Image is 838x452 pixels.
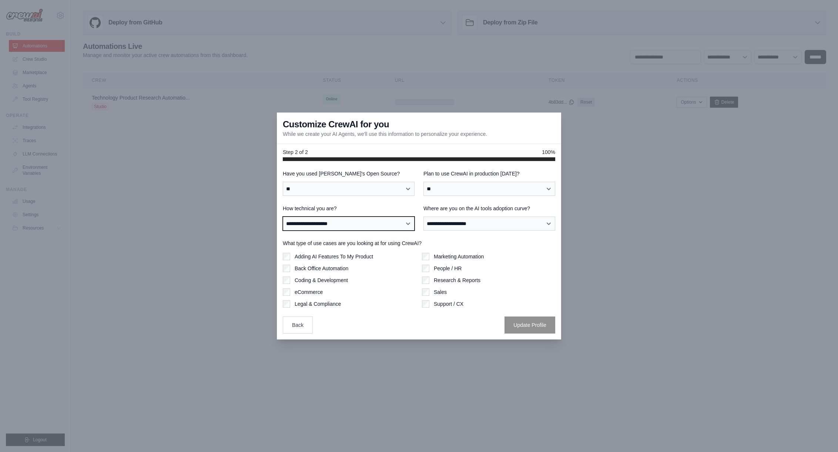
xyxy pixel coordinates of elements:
label: Have you used [PERSON_NAME]'s Open Source? [283,170,415,177]
span: Step 2 of 2 [283,148,308,156]
label: How technical you are? [283,205,415,212]
label: Support / CX [434,300,463,308]
span: 100% [542,148,555,156]
label: Adding AI Features To My Product [295,253,373,260]
label: Plan to use CrewAI in production [DATE]? [423,170,555,177]
label: eCommerce [295,288,323,296]
button: Back [283,317,313,334]
label: People / HR [434,265,462,272]
label: Coding & Development [295,277,348,284]
label: What type of use cases are you looking at for using CrewAI? [283,240,555,247]
h3: Customize CrewAI for you [283,118,389,130]
label: Marketing Automation [434,253,484,260]
label: Research & Reports [434,277,480,284]
label: Legal & Compliance [295,300,341,308]
label: Sales [434,288,447,296]
label: Where are you on the AI tools adoption curve? [423,205,555,212]
button: Update Profile [505,317,555,334]
p: While we create your AI Agents, we'll use this information to personalize your experience. [283,130,487,138]
label: Back Office Automation [295,265,348,272]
